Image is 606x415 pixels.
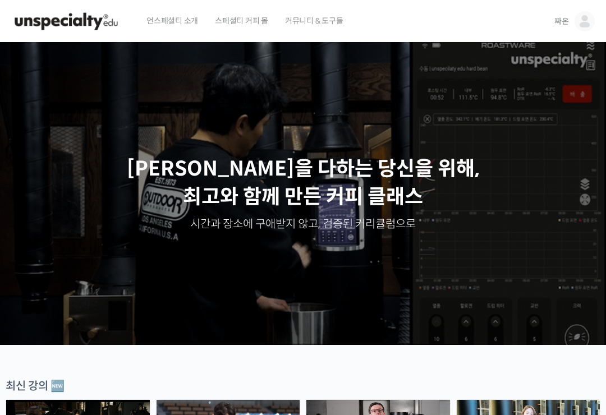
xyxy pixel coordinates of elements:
[6,379,600,394] div: 최신 강의 🆕
[74,322,145,350] a: 대화
[11,155,595,211] p: [PERSON_NAME]을 다하는 당신을 위해, 최고와 함께 만든 커피 클래스
[145,322,215,350] a: 설정
[173,339,187,348] span: 설정
[554,16,569,26] span: 짜온
[35,339,42,348] span: 홈
[3,322,74,350] a: 홈
[11,216,595,232] p: 시간과 장소에 구애받지 않고, 검증된 커리큘럼으로
[103,339,116,348] span: 대화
